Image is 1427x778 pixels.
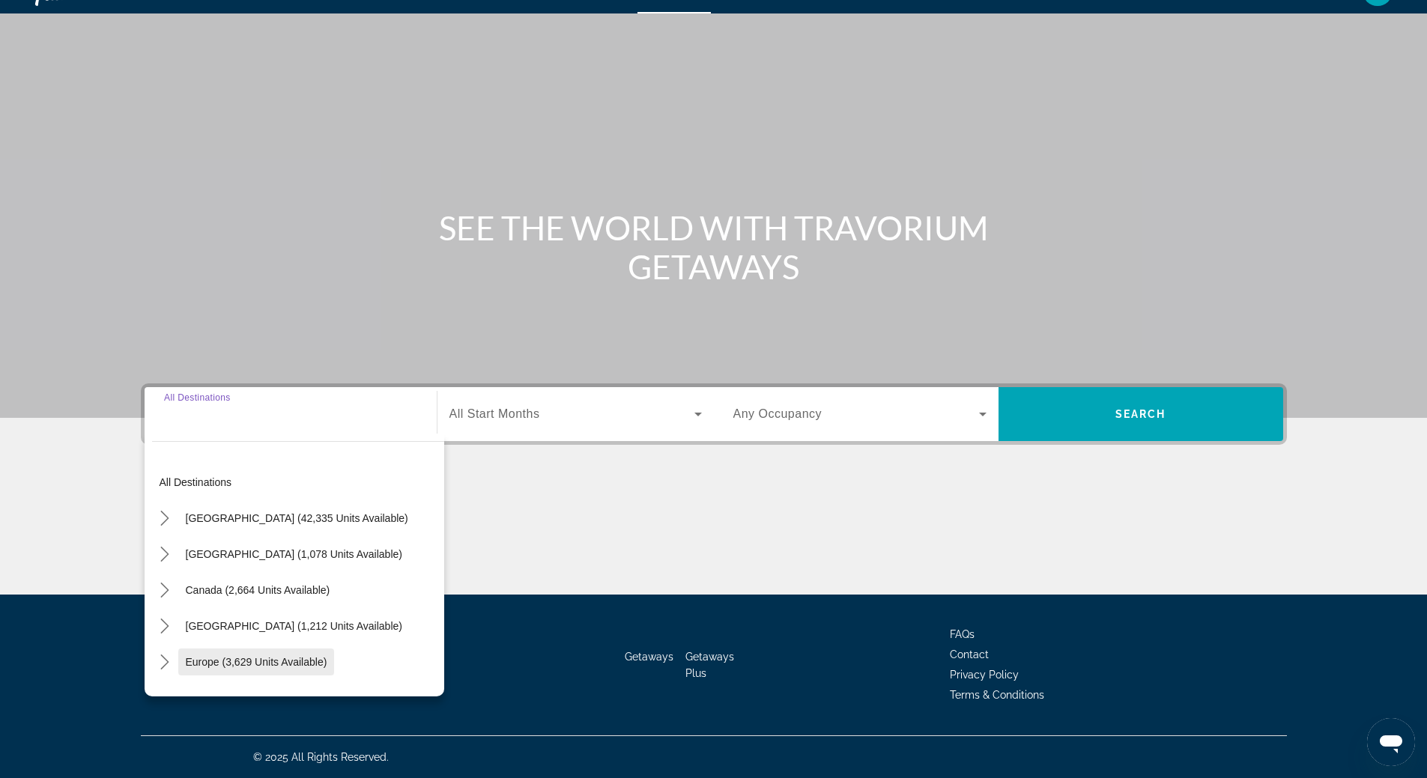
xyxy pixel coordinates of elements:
[685,651,734,679] a: Getaways Plus
[164,392,231,402] span: All Destinations
[950,689,1044,701] a: Terms & Conditions
[733,407,822,420] span: Any Occupancy
[178,577,338,604] button: Select destination: Canada (2,664 units available)
[253,751,389,763] span: © 2025 All Rights Reserved.
[186,512,408,524] span: [GEOGRAPHIC_DATA] (42,335 units available)
[1115,408,1166,420] span: Search
[178,505,416,532] button: Select destination: United States (42,335 units available)
[160,476,232,488] span: All destinations
[186,620,402,632] span: [GEOGRAPHIC_DATA] (1,212 units available)
[152,577,178,604] button: Toggle Canada (2,664 units available) submenu
[178,613,410,639] button: Select destination: Caribbean & Atlantic Islands (1,212 units available)
[433,208,995,286] h1: SEE THE WORLD WITH TRAVORIUM GETAWAYS
[152,541,178,568] button: Toggle Mexico (1,078 units available) submenu
[152,649,178,675] button: Toggle Europe (3,629 units available) submenu
[152,469,444,496] button: Select destination: All destinations
[950,669,1019,681] a: Privacy Policy
[178,648,335,675] button: Select destination: Europe (3,629 units available)
[152,505,178,532] button: Toggle United States (42,335 units available) submenu
[152,685,178,711] button: Toggle Australia (235 units available) submenu
[164,406,417,424] input: Select destination
[1367,718,1415,766] iframe: Button to launch messaging window
[186,584,330,596] span: Canada (2,664 units available)
[145,387,1283,441] div: Search widget
[999,387,1283,441] button: Search
[178,541,410,568] button: Select destination: Mexico (1,078 units available)
[950,648,989,660] a: Contact
[186,656,327,668] span: Europe (3,629 units available)
[449,407,540,420] span: All Start Months
[152,613,178,639] button: Toggle Caribbean & Atlantic Islands (1,212 units available) submenu
[186,548,402,560] span: [GEOGRAPHIC_DATA] (1,078 units available)
[145,434,444,696] div: Destination options
[950,628,975,640] a: FAQs
[625,651,673,663] a: Getaways
[178,684,333,711] button: Select destination: Australia (235 units available)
